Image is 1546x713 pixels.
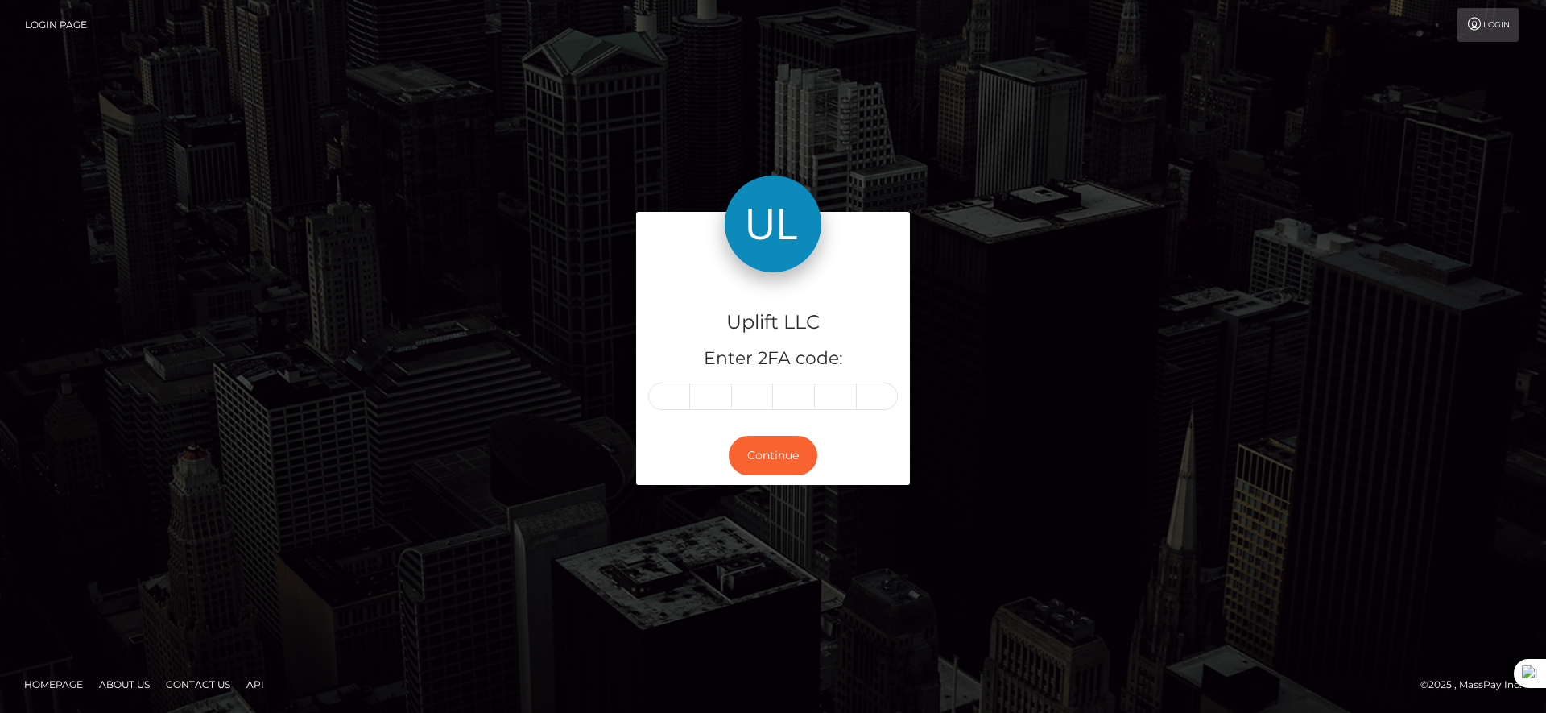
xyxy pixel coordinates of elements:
[240,672,271,697] a: API
[18,672,89,697] a: Homepage
[648,346,898,371] h5: Enter 2FA code:
[729,436,817,475] button: Continue
[725,176,821,272] img: Uplift LLC
[1457,8,1519,42] a: Login
[93,672,156,697] a: About Us
[159,672,237,697] a: Contact Us
[648,309,898,337] h4: Uplift LLC
[1420,676,1534,694] div: © 2025 , MassPay Inc.
[25,8,87,42] a: Login Page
